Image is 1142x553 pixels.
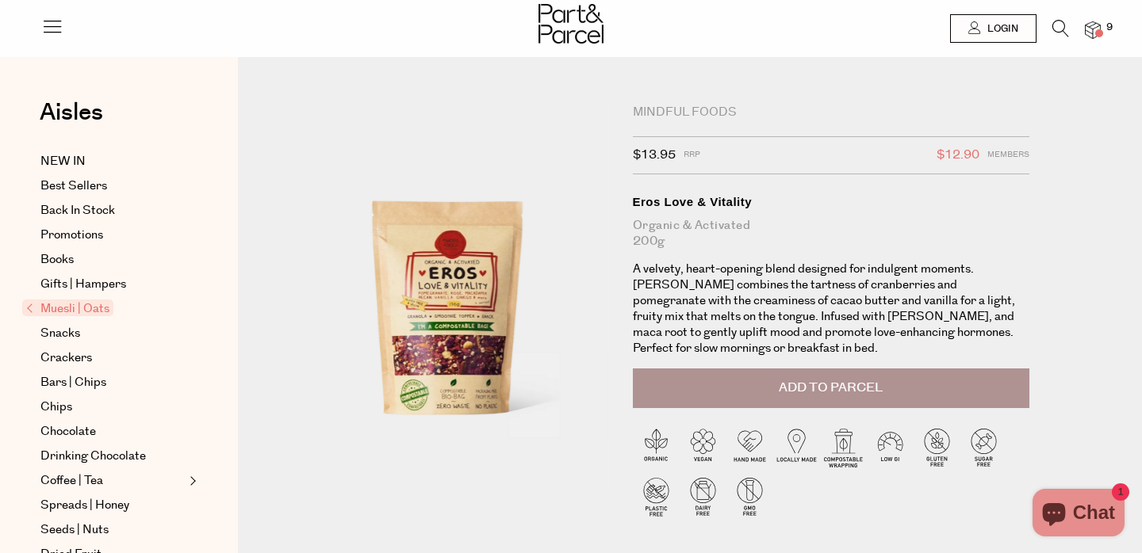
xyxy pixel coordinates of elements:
a: Books [40,250,185,269]
span: Drinking Chocolate [40,447,146,466]
img: P_P-ICONS-Live_Bec_V11_GMO_Free.svg [726,473,773,520]
img: Eros Love & Vitality [285,105,609,486]
span: Gifts | Hampers [40,275,126,294]
img: P_P-ICONS-Live_Bec_V11_Organic.svg [633,424,680,471]
a: Login [950,14,1037,43]
button: Add to Parcel [633,368,1029,408]
span: RRP [684,145,700,166]
span: Members [987,145,1029,166]
span: Chips [40,398,72,417]
a: Chips [40,398,185,417]
img: P_P-ICONS-Live_Bec_V11_Gluten_Free.svg [914,424,960,471]
img: P_P-ICONS-Live_Bec_V11_Handmade.svg [726,424,773,471]
a: Bars | Chips [40,373,185,392]
span: Best Sellers [40,177,107,196]
a: NEW IN [40,152,185,171]
a: Chocolate [40,422,185,441]
button: Expand/Collapse Coffee | Tea [186,471,197,490]
img: P_P-ICONS-Live_Bec_V11_Sugar_Free.svg [960,424,1007,471]
a: Drinking Chocolate [40,447,185,466]
img: Part&Parcel [538,4,604,44]
a: Spreads | Honey [40,496,185,515]
span: Back In Stock [40,201,115,220]
a: Aisles [40,101,103,140]
a: Coffee | Tea [40,471,185,490]
a: Seeds | Nuts [40,521,185,540]
img: P_P-ICONS-Live_Bec_V11_Compostable_Wrapping.svg [820,424,867,471]
span: NEW IN [40,152,86,171]
span: Muesli | Oats [22,299,113,316]
span: Seeds | Nuts [40,521,109,540]
img: P_P-ICONS-Live_Bec_V11_Plastic_Free.svg [633,473,680,520]
a: Muesli | Oats [26,299,185,318]
div: Mindful Foods [633,105,1029,120]
div: Organic & Activated 200g [633,218,1029,250]
a: Promotions [40,226,185,245]
span: $12.90 [937,145,979,166]
span: Add to Parcel [779,379,883,397]
a: Snacks [40,324,185,343]
span: Snacks [40,324,80,343]
span: Crackers [40,349,92,368]
a: Back In Stock [40,201,185,220]
span: Promotions [40,226,103,245]
span: Aisles [40,95,103,130]
img: P_P-ICONS-Live_Bec_V11_Vegan.svg [680,424,726,471]
span: $13.95 [633,145,676,166]
a: 9 [1085,21,1101,38]
span: 9 [1102,21,1117,35]
p: A velvety, heart-opening blend designed for indulgent moments. [PERSON_NAME] combines the tartnes... [633,261,1029,357]
span: Coffee | Tea [40,471,103,490]
inbox-online-store-chat: Shopify online store chat [1028,489,1129,540]
span: Login [983,22,1018,36]
span: Books [40,250,74,269]
span: Chocolate [40,422,96,441]
a: Crackers [40,349,185,368]
div: Eros Love & Vitality [633,194,1029,210]
a: Best Sellers [40,177,185,196]
img: P_P-ICONS-Live_Bec_V11_Dairy_Free.svg [680,473,726,520]
img: P_P-ICONS-Live_Bec_V11_Low_Gi.svg [867,424,914,471]
span: Bars | Chips [40,373,106,392]
a: Gifts | Hampers [40,275,185,294]
img: P_P-ICONS-Live_Bec_V11_Locally_Made_2.svg [773,424,820,471]
span: Spreads | Honey [40,496,129,515]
